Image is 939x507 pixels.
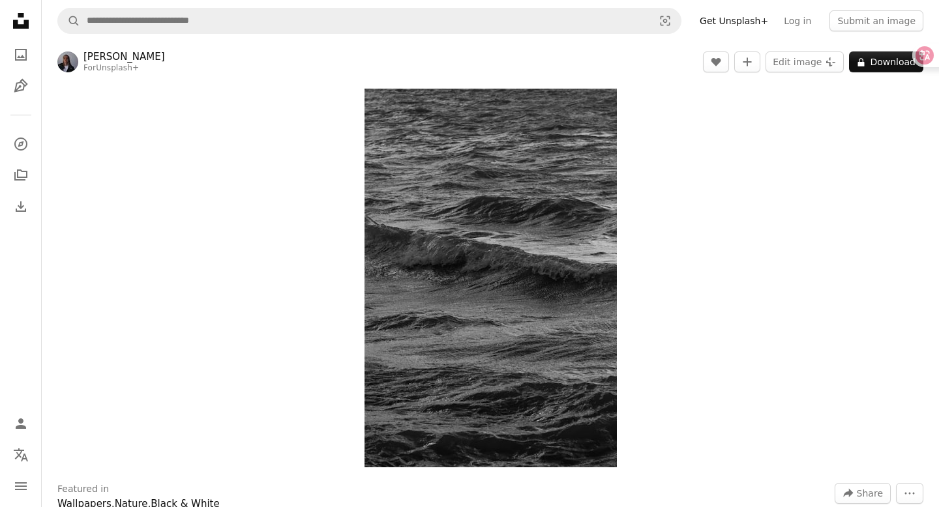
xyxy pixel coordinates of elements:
a: Download History [8,194,34,220]
a: Get Unsplash+ [692,10,776,31]
a: [PERSON_NAME] [83,50,165,63]
div: For [83,63,165,74]
button: Zoom in on this image [365,89,617,467]
button: Download [849,51,923,72]
button: Menu [8,473,34,499]
button: More Actions [896,483,923,504]
a: Illustrations [8,73,34,99]
h3: Featured in [57,483,109,496]
a: Log in / Sign up [8,411,34,437]
button: Like [703,51,729,72]
img: Go to Tamara Bitter's profile [57,51,78,72]
button: Edit image [766,51,844,72]
button: Language [8,442,34,468]
a: Photos [8,42,34,68]
a: Unsplash+ [96,63,139,72]
a: Collections [8,162,34,188]
form: Find visuals sitewide [57,8,681,34]
a: Explore [8,131,34,157]
span: Share [857,484,883,503]
button: Submit an image [829,10,923,31]
button: Add to Collection [734,51,760,72]
img: a man riding a wave on top of a surfboard [365,89,617,467]
button: Share this image [835,483,891,504]
a: Log in [776,10,819,31]
button: Search Unsplash [58,8,80,33]
button: Visual search [649,8,681,33]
